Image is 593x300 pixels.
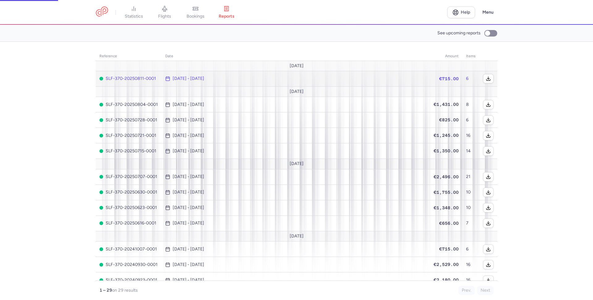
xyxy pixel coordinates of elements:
[290,89,304,94] span: [DATE]
[99,278,158,283] span: SLF-370-20240923-0001
[99,221,158,226] span: SLF-370-20250616-0001
[180,6,211,19] a: bookings
[434,133,459,138] span: €1,245.00
[434,174,459,179] span: €2,496.00
[187,14,204,19] span: bookings
[462,112,479,128] td: 6
[439,221,459,226] span: €656.00
[173,190,204,195] time: [DATE] - [DATE]
[458,286,475,295] button: Prev.
[118,6,149,19] a: statistics
[158,14,171,19] span: flights
[99,262,158,267] span: SLF-370-20240930-0001
[439,76,459,81] span: €715.00
[99,247,158,252] span: SLF-370-20241007-0001
[173,278,204,283] time: [DATE] - [DATE]
[434,262,459,267] span: €2,529.00
[462,215,479,231] td: 7
[462,257,479,272] td: 16
[99,205,158,210] span: SLF-370-20250623-0001
[99,133,158,138] span: SLF-370-20250721-0001
[99,118,158,123] span: SLF-370-20250728-0001
[125,14,143,19] span: statistics
[173,221,204,226] time: [DATE] - [DATE]
[290,63,304,68] span: [DATE]
[430,52,462,61] th: amount
[479,7,497,18] button: Menu
[434,277,459,282] span: €2,180.00
[173,133,204,138] time: [DATE] - [DATE]
[462,128,479,143] td: 16
[462,272,479,288] td: 16
[173,247,204,252] time: [DATE] - [DATE]
[99,76,158,81] span: SLF-370-20250811-0001
[173,102,204,107] time: [DATE] - [DATE]
[96,52,162,61] th: reference
[447,7,475,18] a: Help
[173,76,204,81] time: [DATE] - [DATE]
[461,10,470,15] span: Help
[462,71,479,86] td: 6
[290,234,304,239] span: [DATE]
[462,143,479,159] td: 14
[173,205,204,210] time: [DATE] - [DATE]
[211,6,242,19] a: reports
[99,149,158,154] span: SLF-370-20250715-0001
[462,241,479,257] td: 6
[173,118,204,123] time: [DATE] - [DATE]
[99,102,158,107] span: SLF-370-20250804-0001
[434,102,459,107] span: €1,431.00
[434,148,459,153] span: €1,350.00
[290,161,304,166] span: [DATE]
[99,288,112,293] strong: 1 – 29
[434,205,459,210] span: €1,348.00
[99,174,158,179] span: SLF-370-20250707-0001
[149,6,180,19] a: flights
[173,262,204,267] time: [DATE] - [DATE]
[462,185,479,200] td: 10
[112,288,138,293] span: on 29 results
[462,200,479,215] td: 10
[162,52,430,61] th: date
[462,52,479,61] th: items
[219,14,234,19] span: reports
[173,174,204,179] time: [DATE] - [DATE]
[462,169,479,185] td: 21
[462,97,479,112] td: 8
[439,117,459,122] span: €825.00
[96,7,108,18] a: CitizenPlane red outlined logo
[173,149,204,154] time: [DATE] - [DATE]
[439,246,459,251] span: €715.00
[434,190,459,195] span: €1,755.00
[477,286,494,295] button: Next
[99,190,158,195] span: SLF-370-20250630-0001
[437,31,481,36] span: See upcoming reports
